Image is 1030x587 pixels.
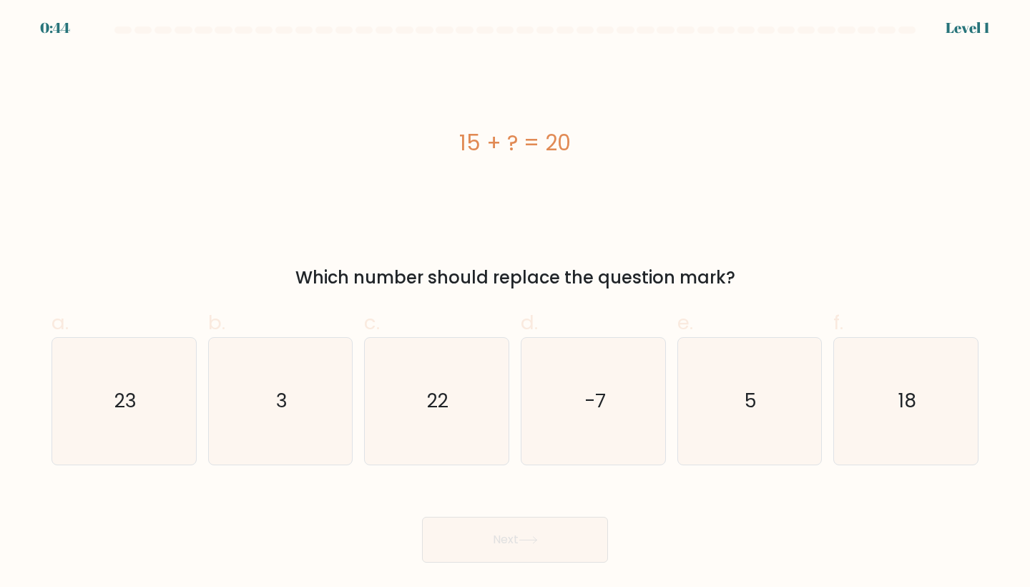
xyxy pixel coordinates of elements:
span: e. [677,309,693,336]
div: Which number should replace the question mark? [60,265,970,291]
text: 3 [276,388,288,414]
text: -7 [584,388,605,414]
div: 0:44 [40,17,70,39]
text: 22 [427,388,448,414]
text: 18 [898,388,916,414]
span: f. [833,309,843,336]
span: d. [521,309,538,336]
div: 15 + ? = 20 [51,127,978,159]
span: b. [208,309,225,336]
div: Level 1 [946,17,990,39]
text: 5 [745,388,757,414]
text: 23 [114,388,137,414]
span: c. [364,309,380,336]
button: Next [422,517,608,563]
span: a. [51,309,69,336]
